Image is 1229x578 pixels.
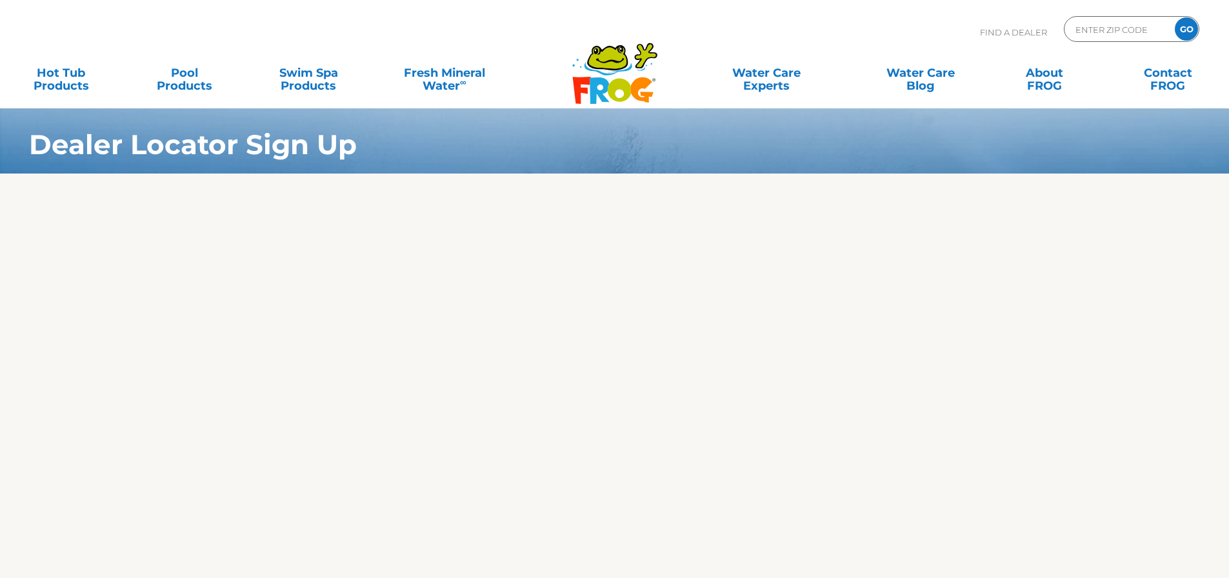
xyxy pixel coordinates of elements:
a: Fresh MineralWater∞ [384,60,505,86]
a: ContactFROG [1120,60,1216,86]
a: Water CareBlog [872,60,968,86]
h1: Dealer Locator Sign Up [29,129,1099,160]
a: Water CareExperts [688,60,844,86]
sup: ∞ [460,77,466,87]
img: Frog Products Logo [565,26,664,105]
a: Hot TubProducts [13,60,109,86]
a: AboutFROG [996,60,1092,86]
a: PoolProducts [137,60,233,86]
input: GO [1175,17,1198,41]
a: Swim SpaProducts [261,60,357,86]
p: Find A Dealer [980,16,1047,48]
